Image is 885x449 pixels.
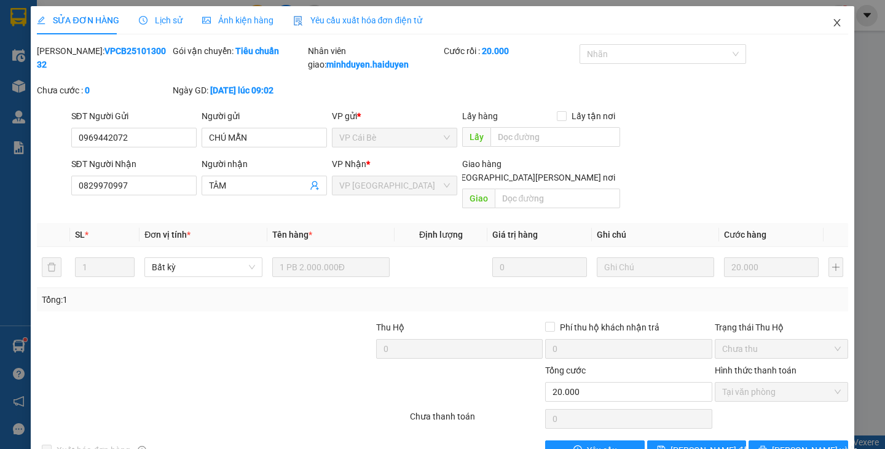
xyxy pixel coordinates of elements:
[293,15,423,25] span: Yêu cầu xuất hóa đơn điện tử
[715,365,796,375] label: Hình thức thanh toán
[202,157,327,171] div: Người nhận
[592,223,719,247] th: Ghi chú
[597,257,714,277] input: Ghi Chú
[555,321,664,334] span: Phí thu hộ khách nhận trả
[202,15,273,25] span: Ảnh kiện hàng
[310,181,320,190] span: user-add
[37,15,119,25] span: SỬA ĐƠN HÀNG
[722,383,841,401] span: Tại văn phòng
[715,321,848,334] div: Trạng thái Thu Hộ
[37,84,170,97] div: Chưa cước :
[202,16,211,25] span: picture
[832,18,842,28] span: close
[567,109,620,123] span: Lấy tận nơi
[376,322,404,332] span: Thu Hộ
[444,44,577,58] div: Cước rồi :
[85,85,90,95] b: 0
[462,159,502,169] span: Giao hàng
[71,157,197,171] div: SĐT Người Nhận
[173,44,306,58] div: Gói vận chuyển:
[482,46,509,56] b: 20.000
[139,15,183,25] span: Lịch sử
[495,189,620,208] input: Dọc đường
[173,84,306,97] div: Ngày GD:
[492,230,538,240] span: Giá trị hàng
[139,16,147,25] span: clock-circle
[272,230,312,240] span: Tên hàng
[462,189,495,208] span: Giao
[722,340,841,358] span: Chưa thu
[820,6,854,41] button: Close
[308,44,441,71] div: Nhân viên giao:
[447,171,620,184] span: [GEOGRAPHIC_DATA][PERSON_NAME] nơi
[326,60,409,69] b: minhduyen.haiduyen
[724,230,766,240] span: Cước hàng
[37,16,45,25] span: edit
[419,230,463,240] span: Định lượng
[339,176,450,195] span: VP Sài Gòn
[828,257,843,277] button: plus
[293,16,303,26] img: icon
[724,257,819,277] input: 0
[272,257,390,277] input: VD: Bàn, Ghế
[210,85,273,95] b: [DATE] lúc 09:02
[545,365,586,375] span: Tổng cước
[332,159,366,169] span: VP Nhận
[37,44,170,71] div: [PERSON_NAME]:
[462,127,490,147] span: Lấy
[152,258,254,276] span: Bất kỳ
[409,410,545,431] div: Chưa thanh toán
[339,128,450,147] span: VP Cái Bè
[492,257,587,277] input: 0
[42,257,61,277] button: delete
[202,109,327,123] div: Người gửi
[462,111,498,121] span: Lấy hàng
[71,109,197,123] div: SĐT Người Gửi
[75,230,85,240] span: SL
[490,127,620,147] input: Dọc đường
[42,293,342,306] div: Tổng: 1
[235,46,279,56] b: Tiêu chuẩn
[332,109,457,123] div: VP gửi
[144,230,191,240] span: Đơn vị tính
